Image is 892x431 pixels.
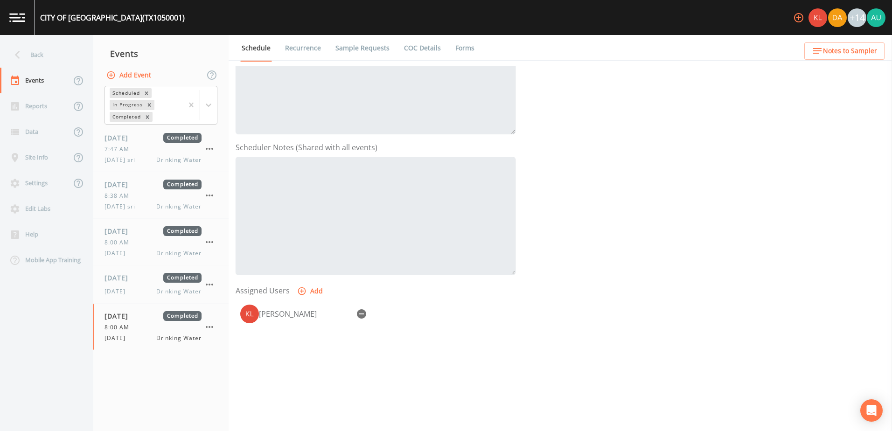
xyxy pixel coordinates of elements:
[284,35,322,61] a: Recurrence
[105,156,141,164] span: [DATE] sri
[105,249,131,257] span: [DATE]
[93,172,229,219] a: [DATE]Completed8:38 AM[DATE] sriDrinking Water
[105,133,135,143] span: [DATE]
[144,100,154,110] div: Remove In Progress
[9,13,25,22] img: logo
[240,35,272,62] a: Schedule
[808,8,828,27] div: Kler Teran
[93,304,229,350] a: [DATE]Completed8:00 AM[DATE]Drinking Water
[105,202,141,211] span: [DATE] sri
[105,238,135,247] span: 8:00 AM
[110,100,144,110] div: In Progress
[40,12,185,23] div: CITY OF [GEOGRAPHIC_DATA] (TX1050001)
[105,334,131,342] span: [DATE]
[848,8,866,27] div: +14
[334,35,391,61] a: Sample Requests
[105,180,135,189] span: [DATE]
[141,88,152,98] div: Remove Scheduled
[156,287,202,296] span: Drinking Water
[240,305,259,323] img: 9c4450d90d3b8045b2e5fa62e4f92659
[236,285,290,296] label: Assigned Users
[105,67,155,84] button: Add Event
[93,265,229,304] a: [DATE]Completed[DATE]Drinking Water
[93,42,229,65] div: Events
[823,45,877,57] span: Notes to Sampler
[828,8,847,27] div: David Weber
[860,399,883,422] div: Open Intercom Messenger
[163,311,202,321] span: Completed
[163,273,202,283] span: Completed
[105,273,135,283] span: [DATE]
[804,42,885,60] button: Notes to Sampler
[403,35,442,61] a: COC Details
[867,8,885,27] img: 12eab8baf8763a7aaab4b9d5825dc6f3
[163,133,202,143] span: Completed
[808,8,827,27] img: 9c4450d90d3b8045b2e5fa62e4f92659
[163,226,202,236] span: Completed
[93,219,229,265] a: [DATE]Completed8:00 AM[DATE]Drinking Water
[105,311,135,321] span: [DATE]
[105,192,135,200] span: 8:38 AM
[105,287,131,296] span: [DATE]
[236,142,377,153] label: Scheduler Notes (Shared with all events)
[259,308,352,320] div: [PERSON_NAME]
[105,226,135,236] span: [DATE]
[142,112,153,122] div: Remove Completed
[163,180,202,189] span: Completed
[454,35,476,61] a: Forms
[295,283,327,300] button: Add
[110,112,142,122] div: Completed
[156,334,202,342] span: Drinking Water
[156,202,202,211] span: Drinking Water
[105,145,135,153] span: 7:47 AM
[156,156,202,164] span: Drinking Water
[828,8,847,27] img: a84961a0472e9debc750dd08a004988d
[156,249,202,257] span: Drinking Water
[93,125,229,172] a: [DATE]Completed7:47 AM[DATE] sriDrinking Water
[110,88,141,98] div: Scheduled
[105,323,135,332] span: 8:00 AM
